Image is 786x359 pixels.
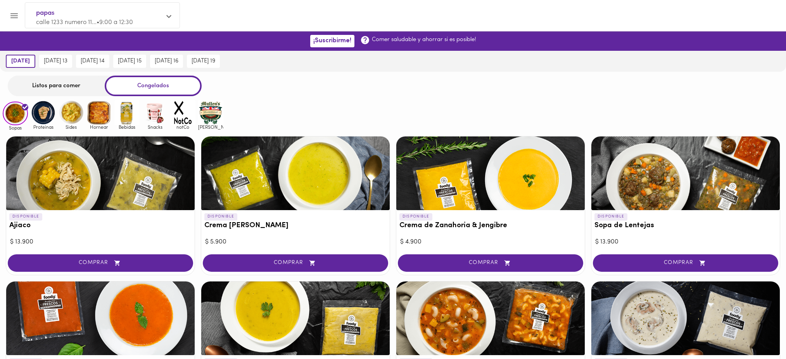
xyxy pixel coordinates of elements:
img: Proteinas [31,100,56,125]
h3: Sopa de Lentejas [594,222,777,230]
img: Sopas [3,102,28,126]
span: notCo [170,124,195,129]
span: COMPRAR [212,260,378,266]
img: Bebidas [114,100,140,125]
button: COMPRAR [203,254,388,272]
img: Snacks [142,100,168,125]
img: notCo [170,100,195,125]
span: Proteinas [31,124,56,129]
span: Hornear [86,124,112,129]
button: COMPRAR [593,254,778,272]
h3: Ajiaco [9,222,192,230]
div: Sopa Minestrone [396,281,585,355]
div: $ 13.900 [595,238,776,247]
button: [DATE] [6,55,35,68]
span: [DATE] 14 [81,58,105,65]
img: mullens [198,100,223,125]
div: $ 5.900 [205,238,386,247]
span: Bebidas [114,124,140,129]
p: DISPONIBLE [399,213,432,220]
span: COMPRAR [408,260,574,266]
h3: Crema [PERSON_NAME] [204,222,387,230]
span: [DATE] 13 [44,58,67,65]
div: Crema de Ahuyama [201,281,390,355]
div: Crema de Tomate [6,281,195,355]
img: Hornear [86,100,112,125]
span: [DATE] 19 [192,58,215,65]
div: Congelados [105,76,202,96]
button: COMPRAR [398,254,583,272]
span: [DATE] 16 [155,58,178,65]
button: [DATE] 16 [150,55,183,68]
span: [DATE] 15 [118,58,142,65]
button: [DATE] 19 [187,55,220,68]
div: Crema de Champiñones [591,281,780,355]
button: COMPRAR [8,254,193,272]
button: [DATE] 14 [76,55,109,68]
span: COMPRAR [17,260,183,266]
div: Ajiaco [6,136,195,210]
button: [DATE] 15 [113,55,146,68]
p: DISPONIBLE [9,213,42,220]
p: Comer saludable y ahorrar si es posible! [372,36,476,44]
div: Crema del Huerto [201,136,390,210]
button: ¡Suscribirme! [310,35,354,47]
span: [DATE] [11,58,30,65]
button: Menu [5,6,24,25]
h3: Crema de Zanahoria & Jengibre [399,222,582,230]
div: $ 13.900 [10,238,191,247]
p: DISPONIBLE [204,213,237,220]
span: calle 1233 numero 11... • 9:00 a 12:30 [36,19,133,26]
div: Sopa de Lentejas [591,136,780,210]
span: COMPRAR [603,260,769,266]
span: Sopas [3,125,28,130]
div: $ 4.900 [400,238,581,247]
div: Crema de Zanahoria & Jengibre [396,136,585,210]
img: Sides [59,100,84,125]
span: [PERSON_NAME] [198,124,223,129]
iframe: Messagebird Livechat Widget [741,314,778,351]
span: Snacks [142,124,168,129]
button: [DATE] 13 [39,55,72,68]
span: Sides [59,124,84,129]
div: Listos para comer [8,76,105,96]
p: DISPONIBLE [594,213,627,220]
span: ¡Suscribirme! [313,37,351,45]
span: papas [36,8,161,18]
